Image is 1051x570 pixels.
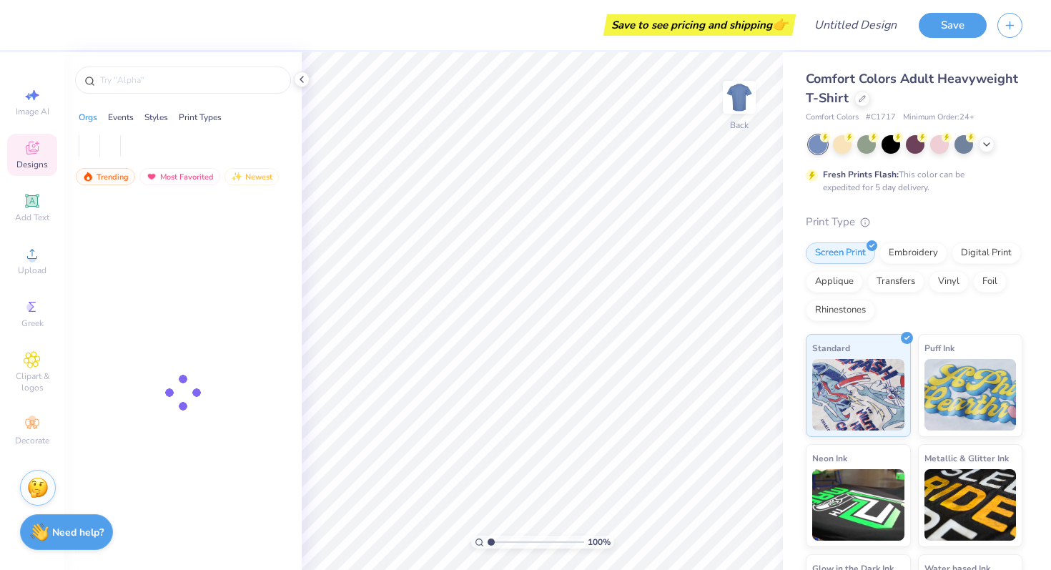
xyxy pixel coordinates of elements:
span: # C1717 [866,112,896,124]
span: Comfort Colors Adult Heavyweight T-Shirt [806,70,1018,107]
div: Screen Print [806,242,875,264]
span: Metallic & Glitter Ink [924,451,1009,466]
div: Back [730,119,749,132]
div: Rhinestones [806,300,875,321]
div: Newest [224,168,279,185]
div: Applique [806,271,863,293]
img: Neon Ink [812,469,904,541]
span: Neon Ink [812,451,847,466]
span: Add Text [15,212,49,223]
span: Upload [18,265,46,276]
img: most_fav.gif [146,172,157,182]
button: Save [919,13,987,38]
span: Decorate [15,435,49,446]
span: Image AI [16,106,49,117]
strong: Fresh Prints Flash: [823,169,899,180]
span: 👉 [772,16,788,33]
div: Embroidery [879,242,947,264]
div: Trending [76,168,135,185]
div: Foil [973,271,1007,293]
span: Designs [16,159,48,170]
span: Minimum Order: 24 + [903,112,974,124]
strong: Need help? [52,526,104,539]
img: Metallic & Glitter Ink [924,469,1017,541]
img: trending.gif [82,172,94,182]
div: Most Favorited [139,168,220,185]
span: 100 % [588,536,611,549]
div: Orgs [79,111,97,124]
span: Puff Ink [924,340,954,355]
span: Greek [21,318,44,329]
img: Standard [812,359,904,431]
div: Print Types [179,111,222,124]
img: Puff Ink [924,359,1017,431]
span: Clipart & logos [7,370,57,393]
img: Back [725,83,754,112]
div: Styles [144,111,168,124]
span: Comfort Colors [806,112,859,124]
div: Events [108,111,134,124]
div: Print Type [806,214,1022,230]
img: Newest.gif [231,172,242,182]
div: Save to see pricing and shipping [607,14,792,36]
div: This color can be expedited for 5 day delivery. [823,168,999,194]
div: Transfers [867,271,924,293]
div: Digital Print [952,242,1021,264]
span: Standard [812,340,850,355]
input: Untitled Design [803,11,908,39]
div: Vinyl [929,271,969,293]
input: Try "Alpha" [99,73,282,87]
